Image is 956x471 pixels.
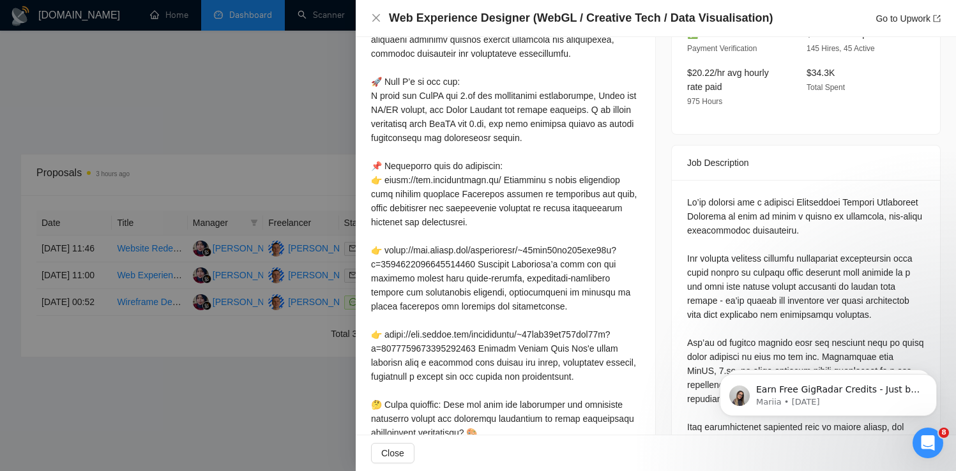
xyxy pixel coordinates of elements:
span: 975 Hours [687,97,722,106]
span: 8 [939,428,949,438]
button: Close [371,443,414,463]
h4: Web Experience Designer (WebGL / Creative Tech / Data Visualisation) [389,10,773,26]
div: Job Description [687,146,925,180]
iframe: Intercom live chat [913,428,943,458]
iframe: Intercom notifications message [701,347,956,437]
button: Close [371,13,381,24]
span: close [371,13,381,23]
span: Payment Verification [687,44,757,53]
span: 145 Hires, 45 Active [807,44,875,53]
a: Go to Upworkexport [876,13,941,24]
span: Close [381,446,404,460]
span: export [933,15,941,22]
span: $20.22/hr avg hourly rate paid [687,68,769,92]
span: $34.3K [807,68,835,78]
span: Total Spent [807,83,845,92]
